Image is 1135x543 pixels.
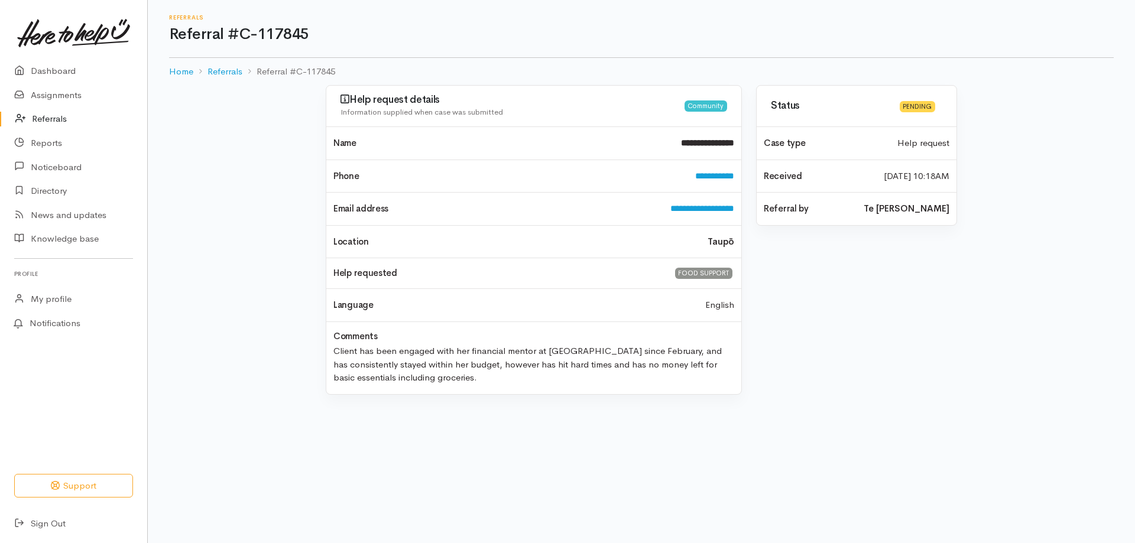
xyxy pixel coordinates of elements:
h6: Profile [14,266,133,282]
h3: Help request details [340,94,685,106]
div: FOOD SUPPORT [675,268,732,279]
a: Referrals [207,65,242,79]
time: [DATE] 10:18AM [884,170,949,183]
span: Information supplied when case was submitted [340,107,503,117]
h4: Help requested [333,268,659,278]
button: Support [14,474,133,498]
li: Referral #C-117845 [242,65,335,79]
h3: Status [771,100,893,112]
a: Home [169,65,193,79]
h4: Case type [764,138,883,148]
h4: Email address [333,204,656,214]
h4: Comments [333,331,378,342]
div: Help request [890,136,956,150]
h4: Phone [333,171,681,181]
b: Te [PERSON_NAME] [864,202,949,216]
h1: Referral #C-117845 [169,26,1114,43]
h6: Referrals [169,14,1114,21]
h4: Location [333,237,693,247]
div: Pending [900,101,935,112]
h4: Received [764,171,870,181]
nav: breadcrumb [169,58,1114,86]
h4: Name [333,138,667,148]
h4: Language [333,300,374,310]
div: Community [685,100,727,112]
b: Taupō [708,235,734,249]
div: English [698,298,741,312]
h4: Referral by [764,204,849,214]
div: Client has been engaged with her financial mentor at [GEOGRAPHIC_DATA] since February, and has co... [326,341,741,385]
